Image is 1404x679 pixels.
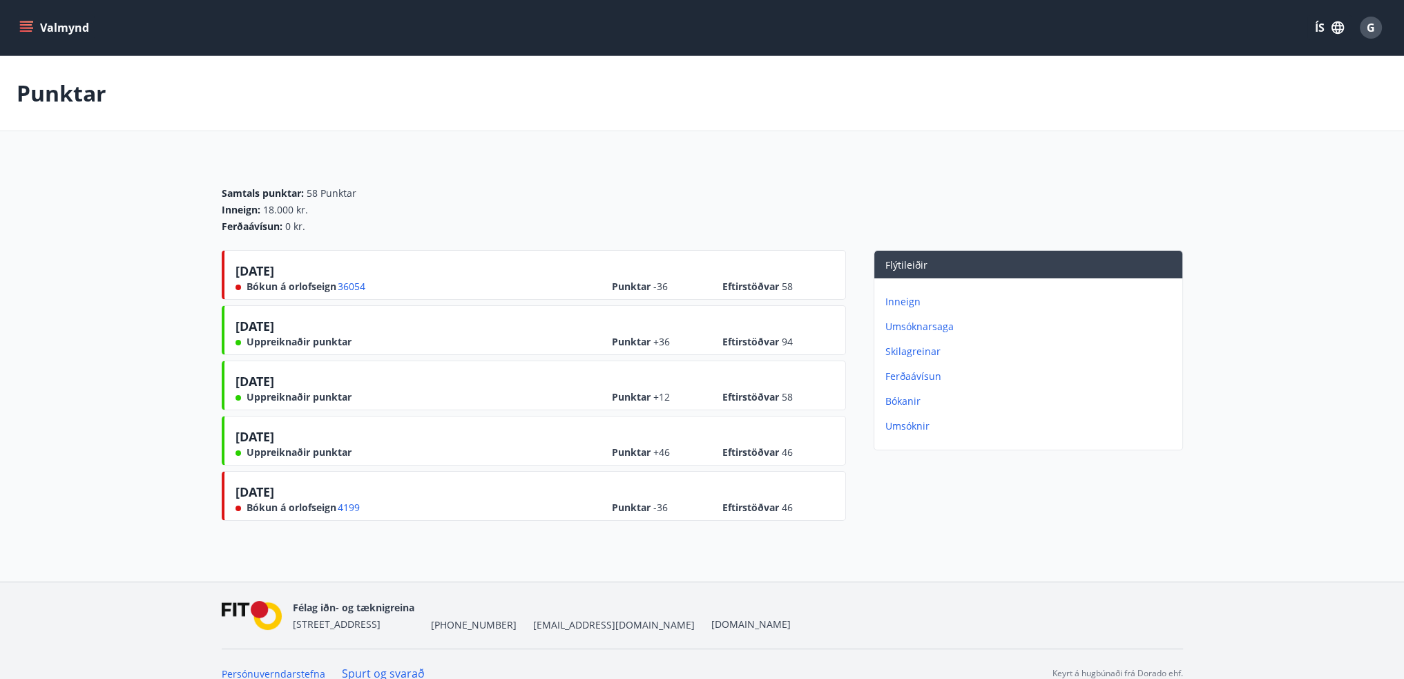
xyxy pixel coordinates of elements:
span: [EMAIL_ADDRESS][DOMAIN_NAME] [533,618,695,632]
span: 4199 [338,501,360,515]
span: [PHONE_NUMBER] [431,618,517,632]
span: G [1367,20,1375,35]
span: 94 [782,335,793,348]
span: Samtals punktar : [222,187,304,200]
button: ÍS [1307,15,1352,40]
span: [DATE] [235,428,274,450]
span: -36 [653,280,668,293]
img: FPQVkF9lTnNbbaRSFyT17YYeljoOGk5m51IhT0bO.png [222,601,282,631]
p: Punktar [17,78,106,108]
span: Eftirstöðvar [722,446,793,459]
span: +46 [653,446,670,459]
span: Eftirstöðvar [722,501,793,515]
span: Bókun á orlofseign [247,501,336,515]
span: Eftirstöðvar [722,390,793,404]
span: Eftirstöðvar [722,335,793,349]
span: Uppreiknaðir punktar [247,390,352,404]
span: Inneign : [222,203,260,217]
span: -36 [653,501,668,514]
span: Punktar [612,280,681,294]
span: 18.000 kr. [263,203,308,217]
span: +12 [653,390,670,403]
span: Punktar [612,390,681,404]
button: menu [17,15,95,40]
span: Félag iðn- og tæknigreina [293,601,414,614]
span: 58 [782,280,793,293]
a: [DOMAIN_NAME] [711,618,791,631]
span: Punktar [612,335,681,349]
span: 36054 [338,280,365,294]
p: Umsóknarsaga [885,320,1177,334]
p: Ferðaávísun [885,370,1177,383]
span: [DATE] [235,318,274,340]
span: 46 [782,501,793,514]
span: 46 [782,446,793,459]
p: Skilagreinar [885,345,1177,358]
span: +36 [653,335,670,348]
p: Inneign [885,295,1177,309]
span: 58 Punktar [307,187,356,200]
span: Punktar [612,501,681,515]
span: Uppreiknaðir punktar [247,335,352,349]
p: Umsóknir [885,419,1177,433]
span: [DATE] [235,262,274,285]
span: Uppreiknaðir punktar [247,446,352,459]
span: Ferðaávísun : [222,220,282,233]
span: [STREET_ADDRESS] [293,618,381,631]
span: [DATE] [235,484,274,506]
span: Bókun á orlofseign [247,280,336,294]
span: Punktar [612,446,681,459]
p: Bókanir [885,394,1177,408]
span: 0 kr. [285,220,305,233]
button: G [1354,11,1387,44]
span: Eftirstöðvar [722,280,793,294]
span: [DATE] [235,373,274,395]
span: Flýtileiðir [885,258,927,271]
span: 58 [782,390,793,403]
